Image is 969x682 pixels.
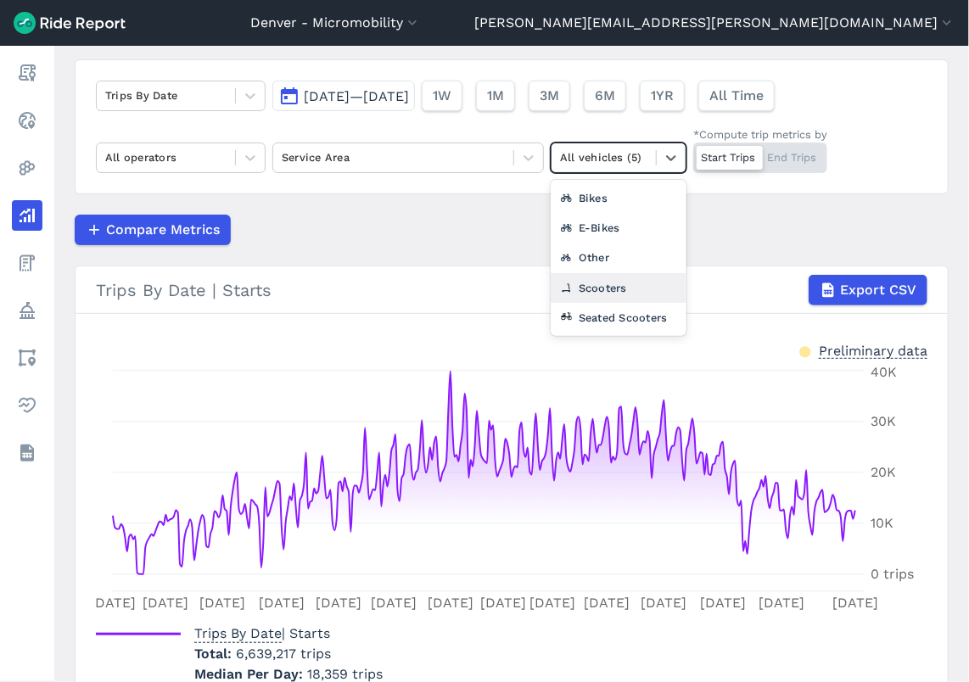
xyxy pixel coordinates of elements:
[96,275,927,305] div: Trips By Date | Starts
[12,343,42,373] a: Areas
[143,595,188,611] tspan: [DATE]
[304,88,409,104] span: [DATE]—[DATE]
[759,595,805,611] tspan: [DATE]
[832,595,878,611] tspan: [DATE]
[584,81,626,111] button: 6M
[250,13,421,33] button: Denver - Micromobility
[809,275,927,305] button: Export CSV
[709,86,764,106] span: All Time
[12,390,42,421] a: Health
[551,183,686,213] div: Bikes
[12,248,42,278] a: Fees
[585,595,630,611] tspan: [DATE]
[12,295,42,326] a: Policy
[316,595,361,611] tspan: [DATE]
[194,620,282,643] span: Trips By Date
[551,213,686,243] div: E-Bikes
[199,595,245,611] tspan: [DATE]
[871,414,896,430] tspan: 30K
[871,365,897,381] tspan: 40K
[651,86,674,106] span: 1YR
[75,215,231,245] button: Compare Metrics
[698,81,775,111] button: All Time
[12,200,42,231] a: Analyze
[259,595,305,611] tspan: [DATE]
[840,280,916,300] span: Export CSV
[551,243,686,272] div: Other
[272,81,415,111] button: [DATE]—[DATE]
[640,81,685,111] button: 1YR
[433,86,451,106] span: 1W
[14,12,126,34] img: Ride Report
[12,105,42,136] a: Realtime
[106,220,220,240] span: Compare Metrics
[551,303,686,333] div: Seated Scooters
[693,126,827,143] div: *Compute trip metrics by
[428,595,473,611] tspan: [DATE]
[371,595,417,611] tspan: [DATE]
[194,625,330,641] span: | Starts
[12,438,42,468] a: Datasets
[12,58,42,88] a: Report
[90,595,136,611] tspan: [DATE]
[236,646,331,662] span: 6,639,217 trips
[871,516,893,532] tspan: 10K
[819,341,927,359] div: Preliminary data
[551,273,686,303] div: Scooters
[529,81,570,111] button: 3M
[700,595,746,611] tspan: [DATE]
[480,595,526,611] tspan: [DATE]
[487,86,504,106] span: 1M
[476,81,515,111] button: 1M
[871,465,896,481] tspan: 20K
[641,595,687,611] tspan: [DATE]
[422,81,462,111] button: 1W
[529,595,575,611] tspan: [DATE]
[595,86,615,106] span: 6M
[871,567,914,583] tspan: 0 trips
[540,86,559,106] span: 3M
[12,153,42,183] a: Heatmaps
[474,13,955,33] button: [PERSON_NAME][EMAIL_ADDRESS][PERSON_NAME][DOMAIN_NAME]
[194,646,236,662] span: Total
